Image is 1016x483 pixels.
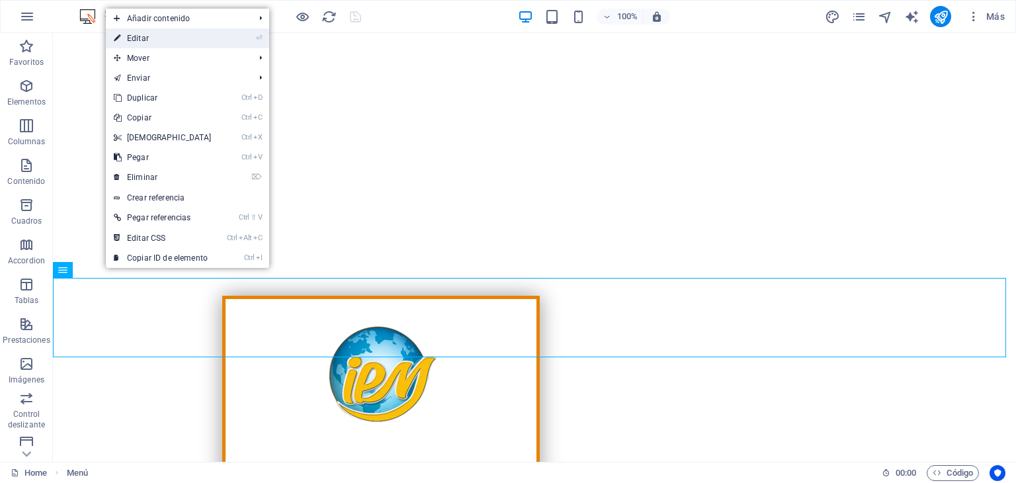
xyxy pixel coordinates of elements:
button: publish [930,6,951,27]
i: Ctrl [241,113,252,122]
i: I [256,253,263,262]
a: Enviar [106,68,249,88]
i: Navegador [878,9,893,24]
h6: 100% [616,9,638,24]
span: Mover [106,48,249,68]
p: Imágenes [9,374,44,385]
button: pages [851,9,867,24]
i: D [253,93,263,102]
i: ⏎ [256,34,262,42]
i: Ctrl [239,213,249,222]
i: Ctrl [244,253,255,262]
i: Diseño (Ctrl+Alt+Y) [825,9,840,24]
i: ⌦ [251,173,262,181]
p: Columnas [8,136,46,147]
a: Crear referencia [106,188,269,208]
nav: breadcrumb [67,465,88,481]
p: Contenido [7,176,45,187]
a: CtrlDDuplicar [106,88,220,108]
button: Haz clic para salir del modo de previsualización y seguir editando [294,9,310,24]
button: Usercentrics [990,465,1005,481]
span: Haz clic para seleccionar y doble clic para editar [67,465,88,481]
p: Elementos [7,97,46,107]
a: ⏎Editar [106,28,220,48]
a: CtrlX[DEMOGRAPHIC_DATA] [106,128,220,148]
i: Ctrl [241,133,252,142]
a: CtrlAltCEditar CSS [106,228,220,248]
i: X [253,133,263,142]
i: ⇧ [251,213,257,222]
p: Prestaciones [3,335,50,345]
i: Volver a cargar página [321,9,337,24]
p: Favoritos [9,57,44,67]
i: Páginas (Ctrl+Alt+S) [851,9,867,24]
span: Añadir contenido [106,9,249,28]
a: CtrlVPegar [106,148,220,167]
p: Cuadros [11,216,42,226]
img: Editor Logo [76,9,175,24]
i: AI Writer [904,9,919,24]
a: ⌦Eliminar [106,167,220,187]
a: CtrlCCopiar [106,108,220,128]
a: CtrlICopiar ID de elemento [106,248,220,268]
span: Código [933,465,973,481]
span: : [905,468,907,478]
i: Alt [239,234,252,242]
a: Ctrl⇧VPegar referencias [106,208,220,228]
p: Tablas [15,295,39,306]
i: V [258,213,262,222]
span: 00 00 [896,465,916,481]
i: Ctrl [227,234,237,242]
button: 100% [597,9,644,24]
button: text_generator [904,9,919,24]
span: Más [967,10,1005,23]
i: V [253,153,263,161]
i: C [253,113,263,122]
p: Accordion [8,255,45,266]
button: design [824,9,840,24]
a: Haz clic para cancelar la selección y doble clic para abrir páginas [11,465,47,481]
button: Más [962,6,1010,27]
i: Ctrl [241,153,252,161]
h6: Tiempo de la sesión [882,465,917,481]
button: Código [927,465,979,481]
button: navigator [877,9,893,24]
button: reload [321,9,337,24]
i: Publicar [933,9,949,24]
i: Ctrl [241,93,252,102]
i: C [253,234,263,242]
i: Al redimensionar, ajustar el nivel de zoom automáticamente para ajustarse al dispositivo elegido. [651,11,663,22]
